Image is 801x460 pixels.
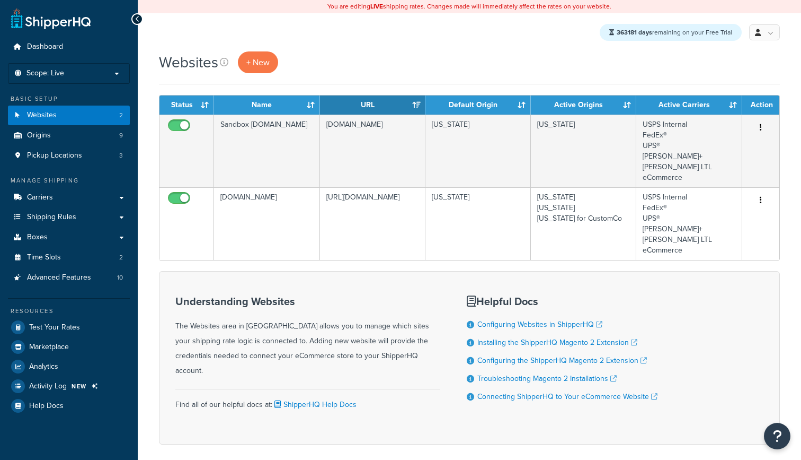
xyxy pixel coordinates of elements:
[8,268,130,288] li: Advanced Features
[26,69,64,78] span: Scope: Live
[742,96,779,115] th: Action
[175,389,440,412] div: Find all of our helpful docs at:
[467,296,657,307] h3: Helpful Docs
[29,362,58,371] span: Analytics
[531,187,636,260] td: [US_STATE] [US_STATE] [US_STATE] for CustomCo
[8,337,130,357] a: Marketplace
[8,248,130,267] li: Time Slots
[8,146,130,166] a: Pickup Locations 3
[27,273,91,282] span: Advanced Features
[11,8,91,29] a: ShipperHQ Home
[8,228,130,247] a: Boxes
[425,187,531,260] td: [US_STATE]
[8,106,130,125] a: Websites 2
[8,106,130,125] li: Websites
[8,248,130,267] a: Time Slots 2
[119,111,123,120] span: 2
[238,51,278,73] a: + New
[8,357,130,376] a: Analytics
[27,151,82,160] span: Pickup Locations
[27,131,51,140] span: Origins
[117,273,123,282] span: 10
[636,96,742,115] th: Active Carriers: activate to sort column ascending
[8,377,130,396] li: Activity Log
[320,115,425,187] td: [DOMAIN_NAME]
[8,126,130,145] li: Origins
[159,96,214,115] th: Status: activate to sort column ascending
[8,307,130,316] div: Resources
[29,343,69,352] span: Marketplace
[370,2,383,11] b: LIVE
[72,382,87,390] span: NEW
[477,319,602,330] a: Configuring Websites in ShipperHQ
[531,96,636,115] th: Active Origins: activate to sort column ascending
[119,151,123,160] span: 3
[214,187,319,260] td: [DOMAIN_NAME]
[8,396,130,415] a: Help Docs
[425,96,531,115] th: Default Origin: activate to sort column ascending
[27,253,61,262] span: Time Slots
[175,296,440,307] h3: Understanding Websites
[8,37,130,57] a: Dashboard
[8,377,130,396] a: Activity Log NEW
[531,115,636,187] td: [US_STATE]
[159,52,218,73] h1: Websites
[8,188,130,207] a: Carriers
[175,296,440,378] div: The Websites area in [GEOGRAPHIC_DATA] allows you to manage which sites your shipping rate logic ...
[272,399,357,410] a: ShipperHQ Help Docs
[320,187,425,260] td: [URL][DOMAIN_NAME]
[29,382,67,391] span: Activity Log
[8,94,130,103] div: Basic Setup
[214,96,319,115] th: Name: activate to sort column ascending
[477,355,647,366] a: Configuring the ShipperHQ Magento 2 Extension
[8,268,130,288] a: Advanced Features 10
[425,115,531,187] td: [US_STATE]
[119,131,123,140] span: 9
[320,96,425,115] th: URL: activate to sort column ascending
[29,323,80,332] span: Test Your Rates
[764,423,790,449] button: Open Resource Center
[636,115,742,187] td: USPS Internal FedEx® UPS® [PERSON_NAME]+[PERSON_NAME] LTL eCommerce
[27,213,76,222] span: Shipping Rules
[477,337,637,348] a: Installing the ShipperHQ Magento 2 Extension
[119,253,123,262] span: 2
[8,176,130,185] div: Manage Shipping
[636,187,742,260] td: USPS Internal FedEx® UPS® [PERSON_NAME]+[PERSON_NAME] LTL eCommerce
[214,115,319,187] td: Sandbox [DOMAIN_NAME]
[8,318,130,337] a: Test Your Rates
[27,111,57,120] span: Websites
[8,126,130,145] a: Origins 9
[27,233,48,242] span: Boxes
[600,24,742,41] div: remaining on your Free Trial
[27,193,53,202] span: Carriers
[8,146,130,166] li: Pickup Locations
[29,402,64,411] span: Help Docs
[27,42,63,51] span: Dashboard
[477,391,657,402] a: Connecting ShipperHQ to Your eCommerce Website
[8,207,130,227] a: Shipping Rules
[246,56,270,68] span: + New
[477,373,617,384] a: Troubleshooting Magento 2 Installations
[617,28,652,37] strong: 363181 days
